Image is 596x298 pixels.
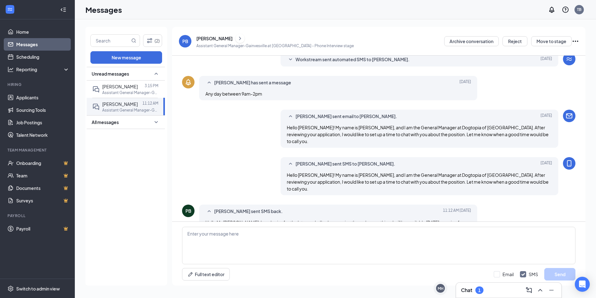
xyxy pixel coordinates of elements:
[525,286,533,294] svg: ComposeMessage
[16,182,70,194] a: DocumentsCrown
[235,34,245,43] button: ChevronRight
[296,160,395,168] span: [PERSON_NAME] sent SMS to [PERSON_NAME].
[214,79,291,87] span: [PERSON_NAME] has sent a message
[142,101,158,106] p: 11:12 AM
[548,6,555,13] svg: Notifications
[565,112,573,120] svg: Email
[152,118,160,126] svg: SmallChevronDown
[237,35,243,42] svg: ChevronRight
[16,222,70,235] a: PayrollCrown
[182,268,230,281] button: Full text editorPen
[502,36,527,46] button: Reject
[478,288,481,293] div: 1
[541,113,552,120] span: [DATE]
[7,6,13,12] svg: WorkstreamLogo
[196,43,354,48] p: Assistant General Manager-Gainvesville at [GEOGRAPHIC_DATA] - Phone Interview stage
[536,286,544,294] svg: ChevronUp
[287,56,294,63] svg: SmallChevronDown
[16,51,70,63] a: Scheduling
[296,113,397,120] span: [PERSON_NAME] sent email to [PERSON_NAME].
[16,104,70,116] a: Sourcing Tools
[16,194,70,207] a: SurveysCrown
[461,287,472,294] h3: Chat
[562,6,569,13] svg: QuestionInfo
[185,208,191,214] div: PB
[92,119,119,125] span: All messages
[535,285,545,295] button: ChevronUp
[7,66,14,72] svg: Analysis
[565,55,573,63] svg: WorkstreamLogo
[16,26,70,38] a: Home
[287,113,294,120] svg: SmallChevronUp
[16,129,70,141] a: Talent Network
[102,90,158,95] p: Assistant General Manager-Gainvesville at [GEOGRAPHIC_DATA]
[544,268,575,281] button: Send
[438,286,444,291] div: MH
[531,36,572,46] button: Move to stage
[16,169,70,182] a: TeamCrown
[287,172,549,191] span: Hello [PERSON_NAME]! My name is [PERSON_NAME], and I am the General Manager at Dogtopia of [GEOGR...
[185,78,192,86] svg: Bell
[16,66,70,72] div: Reporting
[7,82,68,87] div: Hiring
[205,220,467,232] span: Hello Ms [PERSON_NAME], I apologize for the later reply, I've been going through something, I wil...
[205,79,213,87] svg: SmallChevronUp
[575,277,590,292] div: Open Intercom Messenger
[296,56,410,63] span: Workstream sent automated SMS to [PERSON_NAME].
[92,103,100,111] svg: DoubleChat
[443,208,471,215] span: [DATE] 11:12 AM
[16,116,70,129] a: Job Postings
[548,286,555,294] svg: Minimize
[444,36,499,46] button: Archive conversation
[196,35,233,42] div: [PERSON_NAME]
[7,286,14,292] svg: Settings
[60,7,66,13] svg: Collapse
[102,107,158,113] p: Assistant General Manager-Gainvesville at [GEOGRAPHIC_DATA]
[287,125,549,144] span: Hello [PERSON_NAME]! My name is [PERSON_NAME], and I am the General Manager at Dogtopia of [GEOGR...
[90,51,162,64] button: New message
[524,285,534,295] button: ComposeMessage
[131,38,136,43] svg: MagnifyingGlass
[146,37,153,44] svg: Filter
[459,79,471,87] span: [DATE]
[85,4,122,15] h1: Messages
[187,271,194,277] svg: Pen
[16,38,70,51] a: Messages
[16,91,70,104] a: Applicants
[205,208,213,215] svg: SmallChevronUp
[541,56,552,63] span: [DATE]
[541,160,552,168] span: [DATE]
[145,83,158,88] p: 3:15 PM
[16,286,60,292] div: Switch to admin view
[546,285,556,295] button: Minimize
[182,38,188,44] div: PB
[152,70,160,77] svg: SmallChevronUp
[7,213,68,218] div: Payroll
[287,160,294,168] svg: SmallChevronUp
[92,86,100,93] svg: DoubleChat
[16,157,70,169] a: OnboardingCrown
[102,84,138,89] span: [PERSON_NAME]
[565,160,573,167] svg: MobileSms
[7,147,68,153] div: Team Management
[143,34,162,47] button: Filter (2)
[214,208,283,215] span: [PERSON_NAME] sent SMS back.
[577,7,581,12] div: TB
[92,71,129,77] span: Unread messages
[205,91,262,97] span: Any day between 9am-2pm
[572,37,579,45] svg: Ellipses
[102,101,138,107] span: [PERSON_NAME]
[91,35,130,47] input: Search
